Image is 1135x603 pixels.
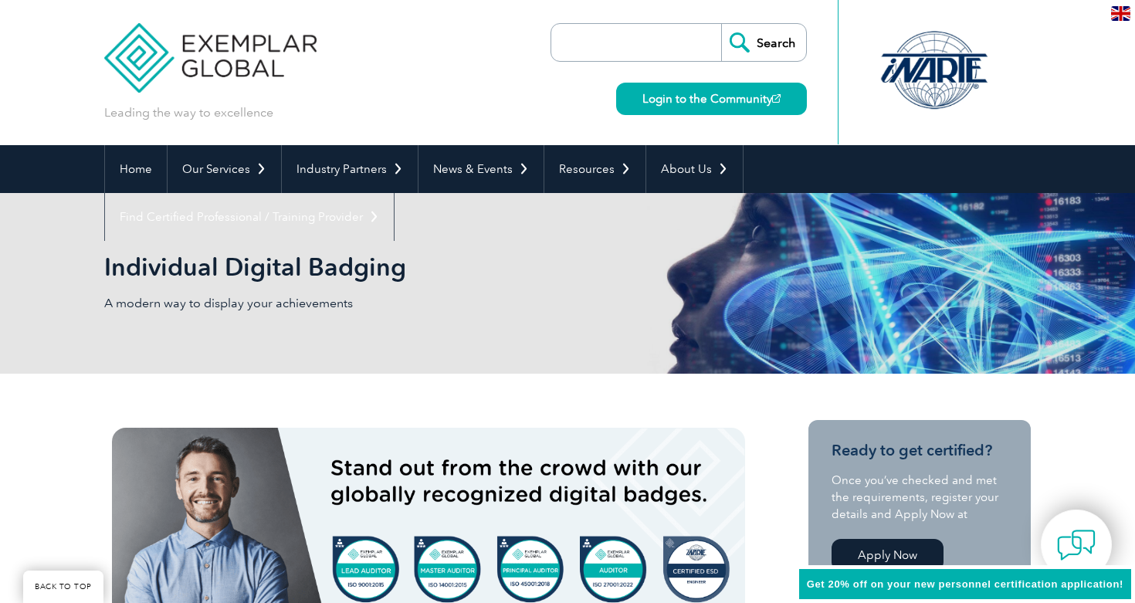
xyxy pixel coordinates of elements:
[616,83,807,115] a: Login to the Community
[104,104,273,121] p: Leading the way to excellence
[104,295,567,312] p: A modern way to display your achievements
[168,145,281,193] a: Our Services
[832,472,1008,523] p: Once you’ve checked and met the requirements, register your details and Apply Now at
[772,94,781,103] img: open_square.png
[1111,6,1130,21] img: en
[807,578,1123,590] span: Get 20% off on your new personnel certification application!
[832,539,944,571] a: Apply Now
[418,145,544,193] a: News & Events
[1057,526,1096,564] img: contact-chat.png
[646,145,743,193] a: About Us
[721,24,806,61] input: Search
[105,145,167,193] a: Home
[544,145,645,193] a: Resources
[23,571,103,603] a: BACK TO TOP
[832,441,1008,460] h3: Ready to get certified?
[105,193,394,241] a: Find Certified Professional / Training Provider
[282,145,418,193] a: Industry Partners
[104,255,753,279] h2: Individual Digital Badging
